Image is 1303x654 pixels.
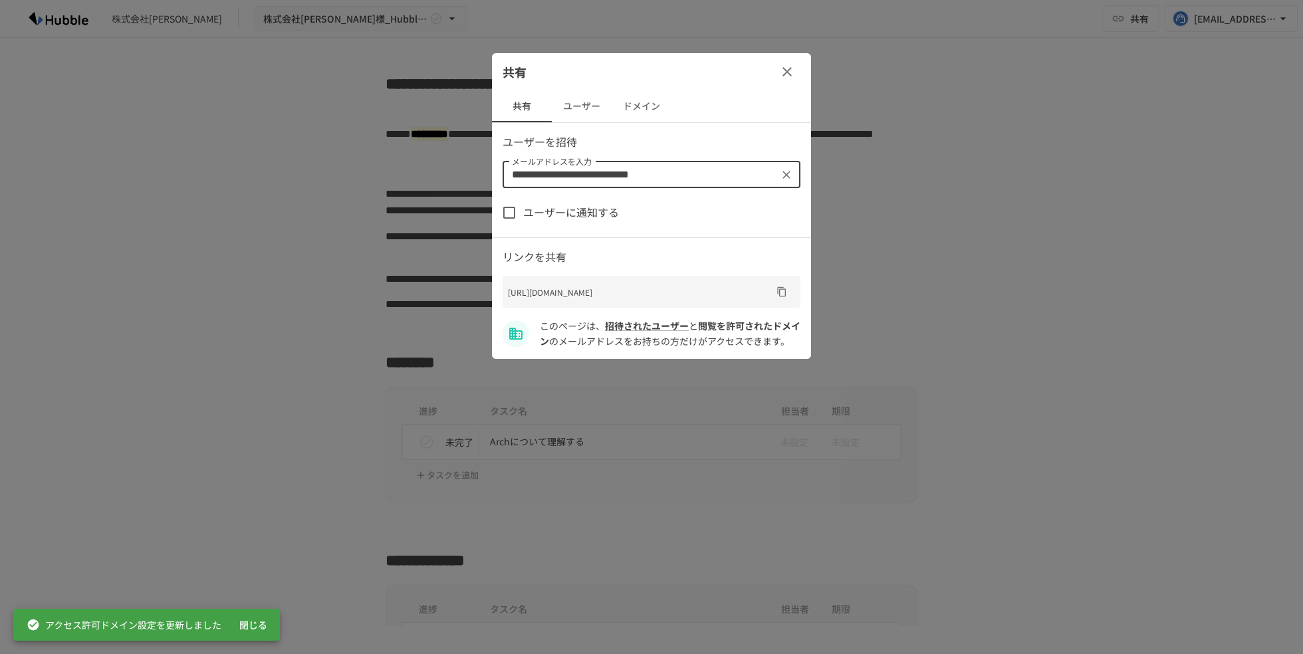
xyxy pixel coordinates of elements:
[492,53,811,90] div: 共有
[552,90,612,122] button: ユーザー
[27,613,221,637] div: アクセス許可ドメイン設定を更新しました
[777,165,796,184] button: クリア
[540,319,800,347] span: semba1008.co.jp
[503,134,800,151] p: ユーザーを招待
[503,249,800,266] p: リンクを共有
[605,319,689,332] a: 招待されたユーザー
[612,90,671,122] button: ドメイン
[512,156,592,167] label: メールアドレスを入力
[232,613,275,637] button: 閉じる
[523,204,619,221] span: ユーザーに通知する
[492,90,552,122] button: 共有
[540,318,800,348] p: このページは、 と のメールアドレスをお持ちの方だけがアクセスできます。
[508,286,771,298] p: [URL][DOMAIN_NAME]
[771,281,792,302] button: URLをコピー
